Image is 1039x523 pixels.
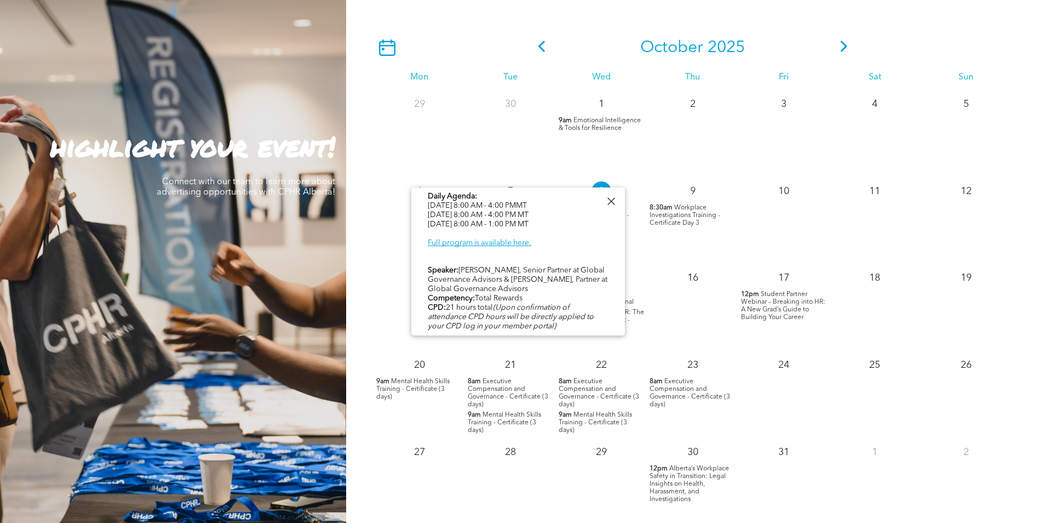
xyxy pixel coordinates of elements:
p: 2 [683,94,703,114]
b: Speaker: [428,266,458,274]
span: 9am [559,411,572,419]
p: 20 [410,355,429,375]
span: 8am [468,378,481,385]
p: 21 [501,355,520,375]
b: Competency: [428,294,475,302]
span: 12pm [650,465,668,473]
p: 23 [683,355,703,375]
b: CPD: [428,304,446,311]
i: (Upon confirmation of attendance CPD hours will be directly applied to your CPD log in your membe... [428,304,594,330]
p: 26 [956,355,976,375]
span: October [640,39,703,56]
div: Sun [921,72,1012,83]
span: Executive Compensation and Governance - Certificate (3 days) [559,378,639,408]
span: 8am [650,378,663,385]
p: 31 [774,442,794,462]
span: Workplace Investigations Training - Certificate Day 3 [650,204,720,226]
p: 19 [956,268,976,288]
span: 12pm [741,291,759,298]
div: Fri [738,72,829,83]
span: 9am [468,411,481,419]
span: Mental Health Skills Training - Certificate (3 days) [559,412,632,434]
span: Alberta’s Workplace Safety in Transition: Legal Insights on Health, Harassment, and Investigations [650,465,729,503]
span: 9am [376,378,389,385]
div: Sat [829,72,920,83]
p: 24 [774,355,794,375]
p: 9 [683,181,703,201]
p: 11 [865,181,885,201]
span: 2025 [708,39,745,56]
span: Executive Compensation and Governance - Certificate (3 days) [468,378,548,408]
p: 22 [592,355,611,375]
p: 10 [774,181,794,201]
p: 6 [410,181,429,201]
span: Mental Health Skills Training - Certificate (3 days) [468,412,541,434]
p: 8 [592,181,611,201]
p: 1 [865,442,885,462]
span: 8am [559,378,572,385]
b: Daily Agenda: [428,192,477,200]
p: 17 [774,268,794,288]
div: Thu [647,72,738,83]
span: Executive Compensation and Governance - Certificate (3 days) [650,378,730,408]
p: 7 [501,181,520,201]
p: 13 [410,268,429,288]
p: 12 [956,181,976,201]
p: 5 [956,94,976,114]
span: Connect with our team to learn more about advertising opportunities with CPHR Alberta! [157,178,335,197]
p: 25 [865,355,885,375]
a: Full program is available here. [428,239,531,247]
p: 29 [592,442,611,462]
span: Mental Health Skills Training - Certificate (3 days) [376,378,450,400]
div: Mon [374,72,464,83]
p: 30 [501,94,520,114]
p: 29 [410,94,429,114]
p: 2 [956,442,976,462]
p: 30 [683,442,703,462]
strong: highlight your event! [50,127,335,166]
p: 18 [865,268,885,288]
p: 16 [683,268,703,288]
span: 8:30am [650,204,673,212]
p: 27 [410,442,429,462]
div: Wed [556,72,647,83]
p: 28 [501,442,520,462]
p: 3 [774,94,794,114]
div: Tue [465,72,556,83]
span: 9am [559,117,572,124]
span: Emotional Intelligence & Tools for Resilience [559,117,641,132]
p: 1 [592,94,611,114]
p: 4 [865,94,885,114]
span: Student Partner Webinar – Breaking into HR: A New Grad’s Guide to Building Your Career [741,291,825,321]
